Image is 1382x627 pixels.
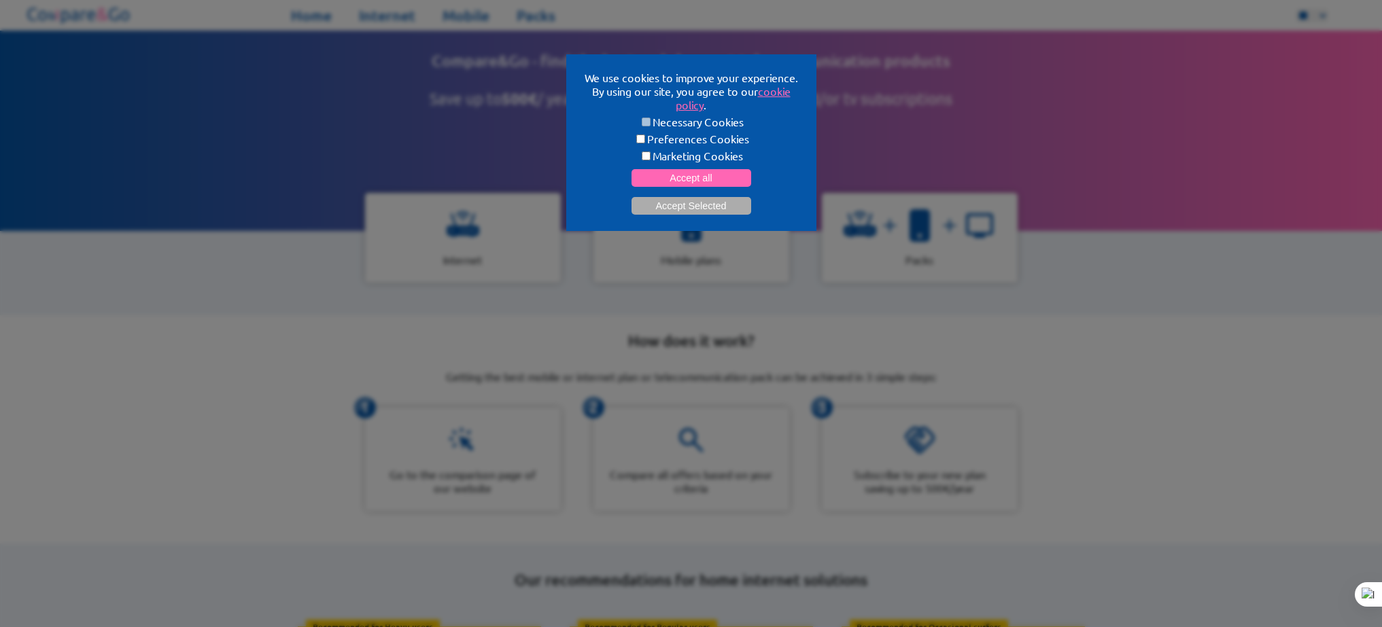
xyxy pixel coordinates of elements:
label: Necessary Cookies [583,115,800,128]
p: We use cookies to improve your experience. By using our site, you agree to our . [583,71,800,111]
label: Preferences Cookies [583,132,800,145]
label: Marketing Cookies [583,149,800,162]
a: cookie policy [676,84,791,111]
input: Marketing Cookies [642,151,651,160]
button: Accept Selected [632,197,751,215]
button: Accept all [632,169,751,187]
input: Necessary Cookies [642,118,651,126]
input: Preferences Cookies [636,135,645,143]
